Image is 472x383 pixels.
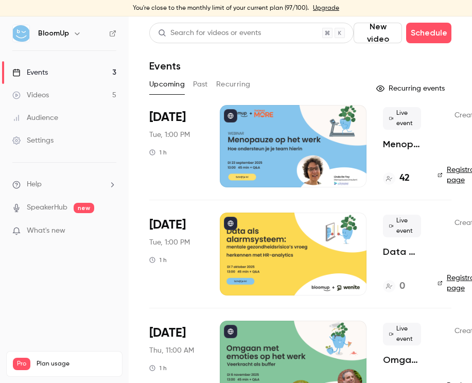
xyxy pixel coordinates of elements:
[193,76,208,93] button: Past
[149,109,186,126] span: [DATE]
[149,345,194,356] span: Thu, 11:00 AM
[383,138,421,150] a: Menopauze op het werk - [PERSON_NAME] ondersteun je je team hierin
[149,130,190,140] span: Tue, 1:00 PM
[12,67,48,78] div: Events
[27,202,67,213] a: SpeakerHub
[12,135,54,146] div: Settings
[149,364,167,372] div: 1 h
[149,237,190,248] span: Tue, 1:00 PM
[383,246,421,258] a: Data als alarmsysteem: mentale gezondheidsrisico’s vroeg herkennen met HR-analytics
[149,148,167,156] div: 1 h
[149,256,167,264] div: 1 h
[354,23,402,43] button: New video
[399,280,405,293] h4: 0
[383,280,405,293] a: 0
[383,215,421,237] span: Live event
[104,227,116,236] iframe: Noticeable Trigger
[149,217,186,233] span: [DATE]
[158,28,261,39] div: Search for videos or events
[149,105,203,187] div: Sep 23 Tue, 1:00 PM (Europe/Brussels)
[399,171,410,185] h4: 42
[216,76,251,93] button: Recurring
[38,28,69,39] h6: BloomUp
[74,203,94,213] span: new
[372,80,451,97] button: Recurring events
[13,25,29,42] img: BloomUp
[12,179,116,190] li: help-dropdown-opener
[383,107,421,130] span: Live event
[313,4,339,12] a: Upgrade
[383,354,421,366] a: Omgaan met emoties op het werk - veerkracht als buffer
[149,325,186,341] span: [DATE]
[383,171,410,185] a: 42
[27,225,65,236] span: What's new
[383,323,421,345] span: Live event
[406,23,451,43] button: Schedule
[149,76,185,93] button: Upcoming
[149,60,181,72] h1: Events
[12,113,58,123] div: Audience
[149,213,203,295] div: Oct 7 Tue, 1:00 PM (Europe/Brussels)
[12,90,49,100] div: Videos
[13,358,30,370] span: Pro
[27,179,42,190] span: Help
[37,360,116,368] span: Plan usage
